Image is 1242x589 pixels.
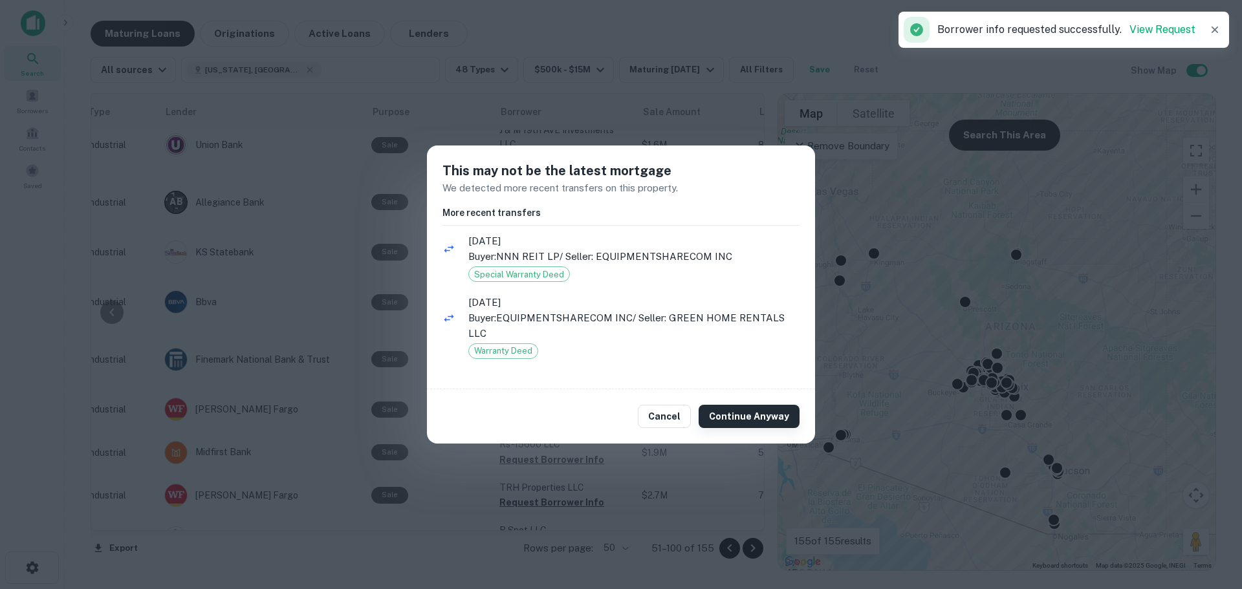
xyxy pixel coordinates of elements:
[469,345,538,358] span: Warranty Deed
[468,310,800,341] p: Buyer: EQUIPMENTSHARECOM INC / Seller: GREEN HOME RENTALS LLC
[468,249,800,264] p: Buyer: NNN REIT LP / Seller: EQUIPMENTSHARECOM INC
[937,22,1195,37] p: Borrower info requested successfully.
[469,268,569,281] span: Special Warranty Deed
[1129,23,1195,36] a: View Request
[468,266,570,282] div: Special Warranty Deed
[638,405,691,428] button: Cancel
[699,405,800,428] button: Continue Anyway
[468,233,800,249] span: [DATE]
[1177,486,1242,548] iframe: Chat Widget
[468,343,538,359] div: Warranty Deed
[442,161,800,180] h5: This may not be the latest mortgage
[442,206,800,220] h6: More recent transfers
[468,295,800,310] span: [DATE]
[442,180,800,196] p: We detected more recent transfers on this property.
